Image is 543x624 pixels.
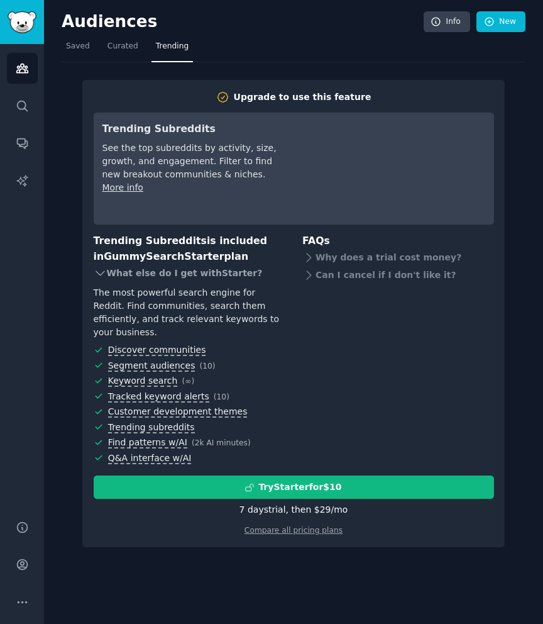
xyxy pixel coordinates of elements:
[94,476,494,499] button: TryStarterfor$10
[62,36,94,62] a: Saved
[108,345,206,356] span: Discover communities
[102,121,279,137] h3: Trending Subreddits
[424,11,470,33] a: Info
[192,438,251,447] span: ( 2k AI minutes )
[156,41,189,52] span: Trending
[94,264,285,282] div: What else do I get with Starter ?
[297,121,485,216] iframe: YouTube video player
[108,406,248,418] span: Customer development themes
[108,437,187,448] span: Find patterns w/AI
[302,233,494,249] h3: FAQs
[302,249,494,267] div: Why does a trial cost money?
[151,36,193,62] a: Trending
[94,286,285,339] div: The most powerful search engine for Reddit. Find communities, search them efficiently, and track ...
[8,11,36,33] img: GummySearch logo
[108,422,195,433] span: Trending subreddits
[302,267,494,284] div: Can I cancel if I don't like it?
[102,182,143,192] a: More info
[107,41,138,52] span: Curated
[108,360,195,372] span: Segment audiences
[244,526,343,535] a: Compare all pricing plans
[108,453,192,464] span: Q&A interface w/AI
[108,376,178,387] span: Keyword search
[258,481,341,494] div: Try Starter for $10
[199,362,215,370] span: ( 10 )
[239,503,348,516] div: 7 days trial, then $ 29 /mo
[102,142,279,181] div: See the top subreddits by activity, size, growth, and engagement. Filter to find new breakout com...
[182,377,194,386] span: ( ∞ )
[476,11,525,33] a: New
[62,12,424,32] h2: Audiences
[234,91,371,104] div: Upgrade to use this feature
[94,233,285,264] h3: Trending Subreddits is included in plan
[214,393,229,401] span: ( 10 )
[108,391,209,403] span: Tracked keyword alerts
[66,41,90,52] span: Saved
[104,250,224,262] span: GummySearch Starter
[103,36,143,62] a: Curated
